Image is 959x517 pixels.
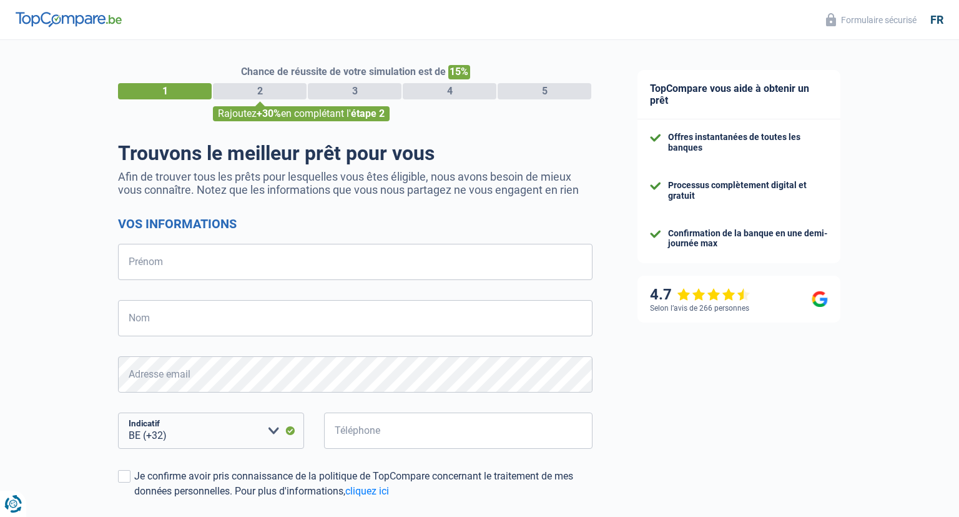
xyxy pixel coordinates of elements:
div: 4.7 [650,286,750,304]
p: Afin de trouver tous les prêts pour lesquelles vous êtes éligible, nous avons besoin de mieux vou... [118,170,593,196]
div: Processus complètement digital et gratuit [668,180,828,201]
div: 1 [118,83,212,99]
div: Offres instantanées de toutes les banques [668,132,828,153]
div: TopCompare vous aide à obtenir un prêt [637,70,840,119]
div: fr [930,13,943,27]
button: Formulaire sécurisé [819,9,924,30]
input: 401020304 [324,413,593,449]
img: TopCompare Logo [16,12,122,27]
div: 4 [403,83,496,99]
div: 2 [213,83,307,99]
span: étape 2 [351,108,385,119]
span: 15% [448,65,470,79]
span: +30% [257,108,281,119]
a: cliquez ici [345,485,389,497]
span: Chance de réussite de votre simulation est de [241,66,446,78]
h1: Trouvons le meilleur prêt pour vous [118,141,593,165]
h2: Vos informations [118,216,593,231]
div: Selon l’avis de 266 personnes [650,304,749,313]
div: Rajoutez en complétant l' [213,106,390,121]
div: 5 [498,83,591,99]
div: 3 [308,83,401,99]
div: Confirmation de la banque en une demi-journée max [668,228,828,249]
div: Je confirme avoir pris connaissance de la politique de TopCompare concernant le traitement de mes... [134,469,593,499]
